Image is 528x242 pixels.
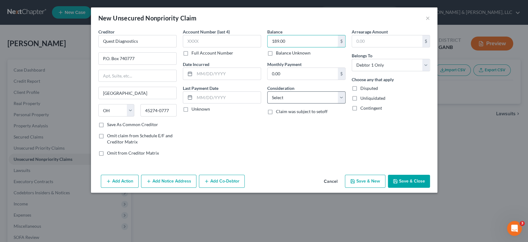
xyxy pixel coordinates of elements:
[360,86,378,91] span: Disputed
[183,61,209,68] label: Date Incurred
[388,175,430,188] button: Save & Close
[352,35,422,47] input: 0.00
[99,87,176,99] input: Enter city...
[98,14,196,22] div: New Unsecured Nonpriority Claim
[99,70,176,82] input: Apt, Suite, etc...
[99,53,176,64] input: Enter address...
[422,35,430,47] div: $
[426,14,430,22] button: ×
[107,133,173,144] span: Omit claim from Schedule E/F and Creditor Matrix
[352,29,388,35] label: Arrearage Amount
[195,68,261,80] input: MM/DD/YYYY
[191,106,210,112] label: Unknown
[352,76,394,83] label: Choose any that apply
[183,85,218,91] label: Last Payment Date
[319,175,342,188] button: Cancel
[199,175,245,188] button: Add Co-Debtor
[107,121,158,128] label: Save As Common Creditor
[195,92,261,103] input: MM/DD/YYYY
[268,68,338,80] input: 0.00
[183,35,261,47] input: XXXX
[276,109,328,114] span: Claim was subject to setoff
[352,53,372,58] span: Belongs To
[520,221,525,226] span: 3
[107,150,159,156] span: Omit from Creditor Matrix
[183,29,230,35] label: Account Number (last 4)
[141,175,196,188] button: Add Notice Address
[360,105,382,111] span: Contingent
[268,35,338,47] input: 0.00
[507,221,522,236] iframe: Intercom live chat
[267,61,302,68] label: Monthly Payment
[267,85,294,91] label: Consideration
[98,29,115,34] span: Creditor
[267,29,282,35] label: Balance
[338,35,345,47] div: $
[98,35,177,47] input: Search creditor by name...
[345,175,385,188] button: Save & New
[191,50,233,56] label: Full Account Number
[338,68,345,80] div: $
[101,175,139,188] button: Add Action
[276,50,311,56] label: Balance Unknown
[140,104,177,117] input: Enter zip...
[360,95,385,101] span: Unliquidated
